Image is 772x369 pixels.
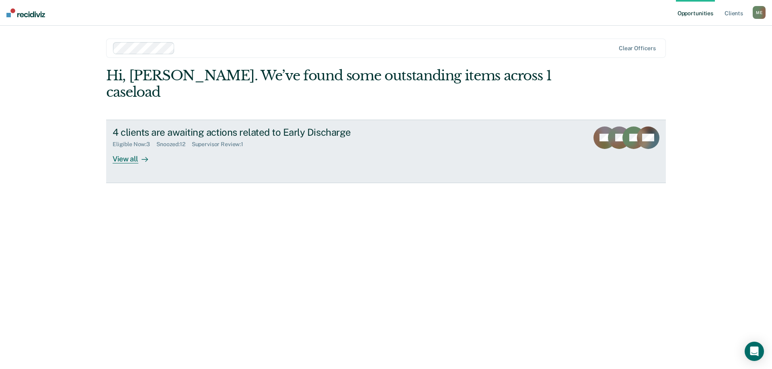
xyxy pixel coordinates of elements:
div: Clear officers [619,45,656,52]
div: Supervisor Review : 1 [192,141,250,148]
div: Eligible Now : 3 [113,141,156,148]
div: M E [753,6,766,19]
div: Open Intercom Messenger [745,342,764,361]
div: View all [113,148,158,163]
div: 4 clients are awaiting actions related to Early Discharge [113,126,395,138]
div: Hi, [PERSON_NAME]. We’ve found some outstanding items across 1 caseload [106,67,554,100]
button: ME [753,6,766,19]
a: 4 clients are awaiting actions related to Early DischargeEligible Now:3Snoozed:12Supervisor Revie... [106,120,666,183]
div: Snoozed : 12 [156,141,192,148]
img: Recidiviz [6,8,45,17]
